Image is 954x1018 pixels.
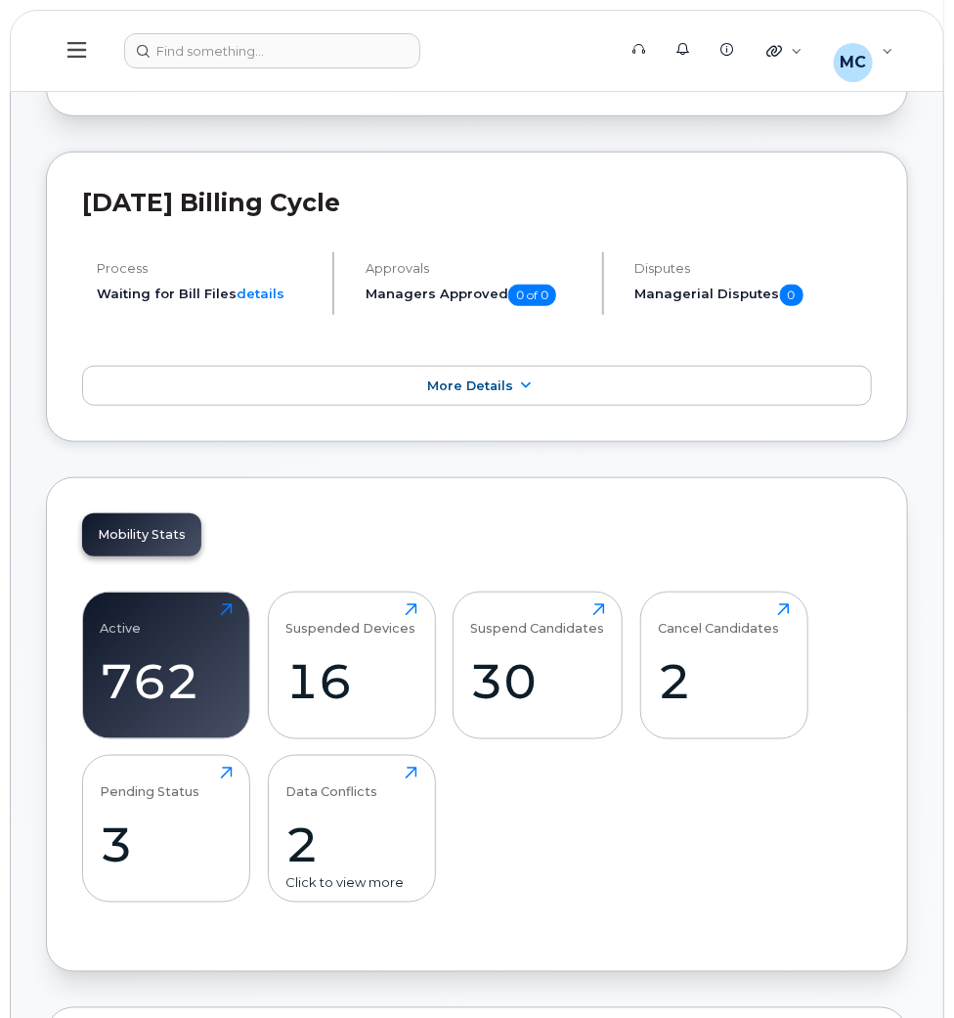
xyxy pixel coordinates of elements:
[471,603,605,636] div: Suspend Candidates
[285,603,415,636] div: Suspended Devices
[780,285,803,306] span: 0
[285,652,417,710] div: 16
[285,816,417,873] div: 2
[635,261,872,276] h4: Disputes
[635,285,872,306] h5: Managerial Disputes
[471,652,605,710] div: 30
[658,652,790,710] div: 2
[753,31,816,70] div: Quicklinks
[101,816,233,873] div: 3
[101,603,233,729] a: Active762
[285,603,417,729] a: Suspended Devices16
[285,767,377,799] div: Data Conflicts
[285,767,417,892] a: Data Conflicts2Click to view more
[658,603,790,729] a: Cancel Candidates2
[508,285,556,306] span: 0 of 0
[471,603,605,729] a: Suspend Candidates30
[101,767,200,799] div: Pending Status
[285,873,417,892] div: Click to view more
[97,285,316,303] li: Waiting for Bill Files
[97,261,316,276] h4: Process
[427,378,513,393] span: More Details
[82,188,872,217] h2: [DATE] Billing Cycle
[237,286,284,301] a: details
[366,285,585,306] h5: Managers Approved
[101,652,233,710] div: 762
[101,767,233,892] a: Pending Status3
[101,603,142,636] div: Active
[840,51,866,74] span: MC
[366,261,585,276] h4: Approvals
[658,603,779,636] div: Cancel Candidates
[820,31,907,70] div: Mark Chapeskie
[124,33,420,68] input: Find something...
